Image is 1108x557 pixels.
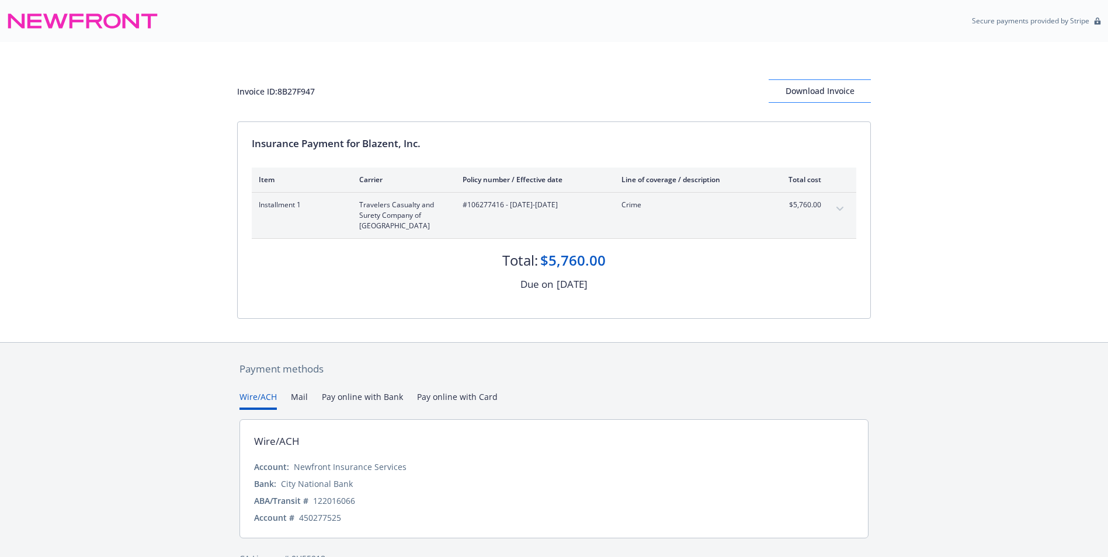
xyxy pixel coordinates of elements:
[239,361,869,377] div: Payment methods
[417,391,498,410] button: Pay online with Card
[322,391,403,410] button: Pay online with Bank
[520,277,553,292] div: Due on
[777,175,821,184] div: Total cost
[463,175,603,184] div: Policy number / Effective date
[254,434,300,449] div: Wire/ACH
[463,200,603,210] span: #106277416 - [DATE]-[DATE]
[831,200,849,218] button: expand content
[254,461,289,473] div: Account:
[259,175,341,184] div: Item
[259,200,341,210] span: Installment 1
[359,175,444,184] div: Carrier
[281,478,353,490] div: City National Bank
[252,193,856,238] div: Installment 1Travelers Casualty and Surety Company of [GEOGRAPHIC_DATA]#106277416 - [DATE]-[DATE]...
[291,391,308,410] button: Mail
[777,200,821,210] span: $5,760.00
[621,200,759,210] span: Crime
[254,495,308,507] div: ABA/Transit #
[237,85,315,98] div: Invoice ID: 8B27F947
[621,175,759,184] div: Line of coverage / description
[540,250,606,270] div: $5,760.00
[239,391,277,410] button: Wire/ACH
[769,79,871,103] button: Download Invoice
[294,461,407,473] div: Newfront Insurance Services
[299,511,341,524] div: 450277525
[252,136,856,151] div: Insurance Payment for Blazent, Inc.
[769,80,871,102] div: Download Invoice
[502,250,538,270] div: Total:
[254,511,294,524] div: Account #
[359,200,444,231] span: Travelers Casualty and Surety Company of [GEOGRAPHIC_DATA]
[313,495,355,507] div: 122016066
[254,478,276,490] div: Bank:
[557,277,588,292] div: [DATE]
[972,16,1089,26] p: Secure payments provided by Stripe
